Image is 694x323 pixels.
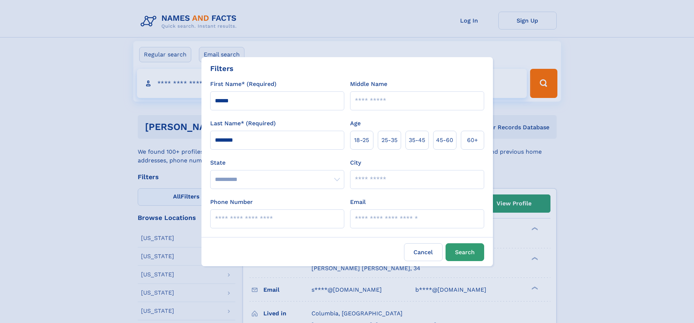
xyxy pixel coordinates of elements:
[350,119,361,128] label: Age
[210,158,344,167] label: State
[210,80,277,88] label: First Name* (Required)
[467,136,478,145] span: 60+
[210,63,234,74] div: Filters
[436,136,453,145] span: 45‑60
[404,243,443,261] label: Cancel
[381,136,397,145] span: 25‑35
[210,119,276,128] label: Last Name* (Required)
[354,136,369,145] span: 18‑25
[350,198,366,206] label: Email
[350,158,361,167] label: City
[409,136,425,145] span: 35‑45
[446,243,484,261] button: Search
[350,80,387,88] label: Middle Name
[210,198,253,206] label: Phone Number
